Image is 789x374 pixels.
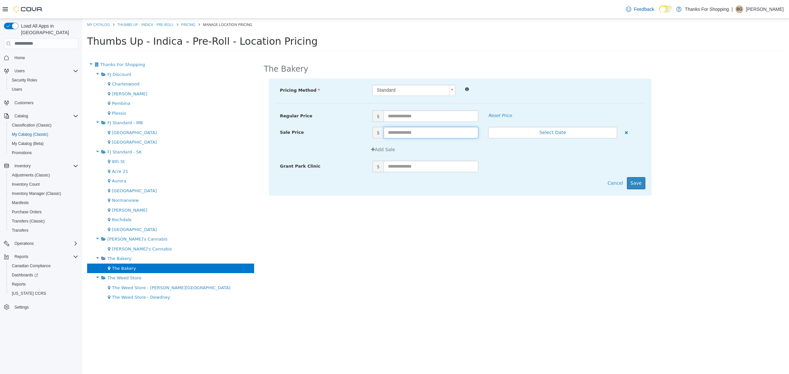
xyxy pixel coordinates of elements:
nav: Complex example [4,50,78,329]
span: Customers [12,99,78,107]
button: Add Sale [285,125,317,137]
em: Reset Price [406,94,430,99]
span: Settings [14,305,29,310]
span: Promotions [9,149,78,157]
input: Dark Mode [659,6,673,12]
span: Standard [291,66,364,77]
a: Settings [12,303,31,311]
button: Inventory Manager (Classic) [7,189,81,198]
a: Customers [12,99,36,107]
button: Cancel [522,158,544,171]
button: Inventory Count [7,180,81,189]
span: Manifests [9,199,78,207]
p: [PERSON_NAME] [746,5,784,13]
span: Home [14,55,25,60]
button: Purchase Orders [7,207,81,217]
a: Feedback [623,3,657,16]
button: Inventory [12,162,33,170]
span: Settings [12,303,78,311]
span: My Catalog (Classic) [12,132,48,137]
a: Classification (Classic) [9,121,54,129]
a: Canadian Compliance [9,262,53,270]
span: Users [12,87,22,92]
span: Sale Price [198,111,222,116]
img: Cova [13,6,43,12]
span: Transfers [12,228,28,233]
span: Reports [12,282,26,287]
span: Inventory Manager (Classic) [9,190,78,198]
button: Select Date [406,108,535,120]
iframe: To enrich screen reader interactions, please activate Accessibility in Grammarly extension settings [82,19,789,374]
button: Save [545,158,563,171]
a: Home [12,54,28,62]
button: Settings [1,302,81,312]
span: Reports [9,280,78,288]
button: Customers [1,98,81,107]
span: BG [736,5,742,13]
span: Washington CCRS [9,290,78,297]
span: $ [290,92,301,103]
button: Catalog [12,112,31,120]
span: Feedback [634,6,654,12]
button: Users [1,66,81,76]
span: $ [290,108,301,120]
button: Canadian Compliance [7,261,81,270]
p: | [731,5,733,13]
span: Transfers (Classic) [12,219,45,224]
span: My Catalog (Beta) [12,141,44,146]
span: Inventory [14,163,31,169]
a: Dashboards [9,271,41,279]
p: Thanks For Shopping [685,5,729,13]
span: Adjustments (Classic) [12,173,50,178]
button: Transfers [7,226,81,235]
a: Purchase Orders [9,208,44,216]
span: Transfers (Classic) [9,217,78,225]
span: Users [9,85,78,93]
span: Purchase Orders [12,209,42,215]
button: Home [1,53,81,62]
a: Manifests [9,199,31,207]
span: Inventory Count [9,180,78,188]
span: Inventory [12,162,78,170]
a: My Catalog (Classic) [9,130,51,138]
span: Security Roles [9,76,78,84]
span: Customers [14,100,34,105]
button: Catalog [1,111,81,121]
span: My Catalog (Classic) [9,130,78,138]
a: Inventory Count [9,180,42,188]
a: [US_STATE] CCRS [9,290,49,297]
span: Reports [14,254,28,259]
button: Operations [12,240,36,247]
a: Standard [290,66,373,77]
span: Users [12,67,78,75]
button: Transfers (Classic) [7,217,81,226]
button: My Catalog (Classic) [7,130,81,139]
span: Purchase Orders [9,208,78,216]
span: Catalog [12,112,78,120]
span: Classification (Classic) [12,123,52,128]
span: My Catalog (Beta) [9,140,78,148]
a: My Catalog (Beta) [9,140,46,148]
span: Dashboards [12,272,38,278]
